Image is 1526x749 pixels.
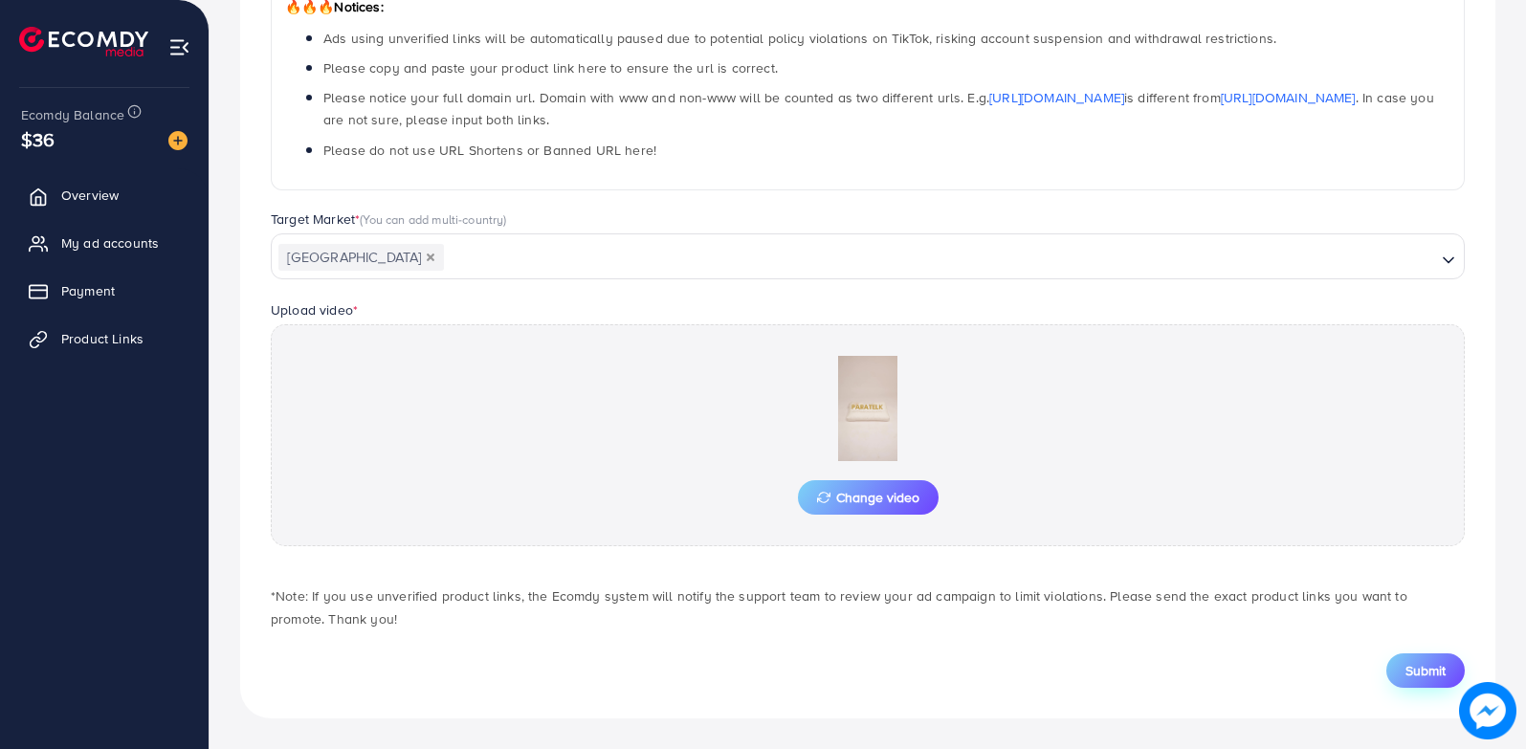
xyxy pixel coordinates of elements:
span: Ads using unverified links will be automatically paused due to potential policy violations on Tik... [323,29,1276,48]
a: [URL][DOMAIN_NAME] [1221,88,1356,107]
img: Preview Image [772,356,963,461]
span: Ecomdy Balance [21,105,124,124]
img: menu [168,36,190,58]
span: (You can add multi-country) [360,210,506,228]
span: Please notice your full domain url. Domain with www and non-www will be counted as two different ... [323,88,1434,129]
label: Target Market [271,209,507,229]
img: image [168,131,188,150]
span: Please copy and paste your product link here to ensure the url is correct. [323,58,778,77]
a: Product Links [14,319,194,358]
span: Change video [817,491,919,504]
img: image [1459,682,1515,738]
label: Upload video [271,300,358,319]
span: Submit [1405,661,1446,680]
span: $36 [21,125,55,153]
a: [URL][DOMAIN_NAME] [989,88,1124,107]
span: Please do not use URL Shortens or Banned URL here! [323,141,656,160]
span: Overview [61,186,119,205]
a: My ad accounts [14,224,194,262]
span: Payment [61,281,115,300]
img: logo [19,27,148,56]
span: Product Links [61,329,144,348]
a: Overview [14,176,194,214]
span: [GEOGRAPHIC_DATA] [278,244,444,271]
div: Search for option [271,233,1465,279]
p: *Note: If you use unverified product links, the Ecomdy system will notify the support team to rev... [271,584,1465,630]
span: My ad accounts [61,233,159,253]
button: Submit [1386,653,1465,688]
button: Change video [798,480,939,515]
button: Deselect United States [426,253,435,262]
a: Payment [14,272,194,310]
input: Search for option [446,243,1434,273]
